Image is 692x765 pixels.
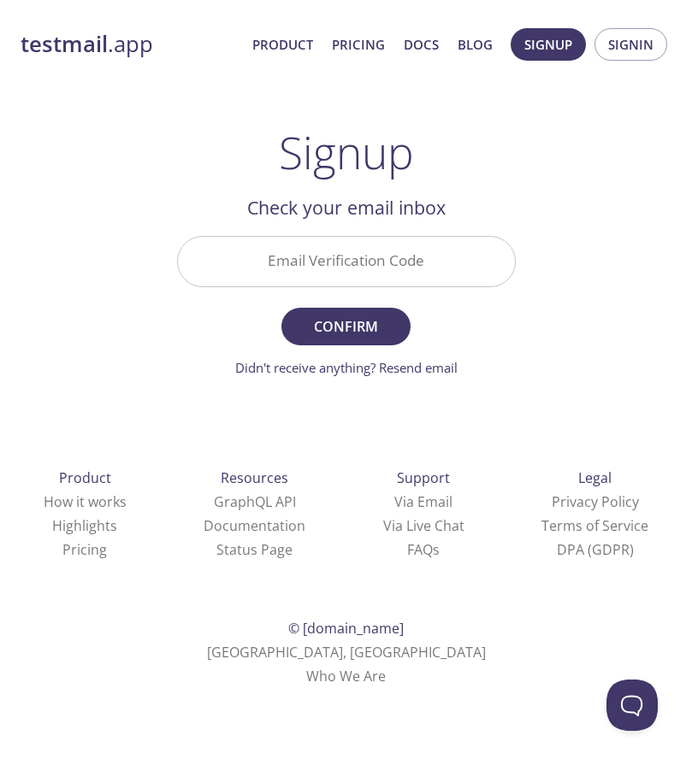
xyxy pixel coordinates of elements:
span: Resources [221,468,288,487]
a: Pricing [332,33,385,56]
span: Signin [608,33,654,56]
a: FAQ [407,540,440,559]
a: Privacy Policy [552,492,639,511]
a: Via Email [394,492,452,511]
a: How it works [44,492,127,511]
a: GraphQL API [214,492,296,511]
a: Status Page [216,540,293,559]
span: [GEOGRAPHIC_DATA], [GEOGRAPHIC_DATA] [207,643,486,662]
span: Signup [524,33,572,56]
button: Confirm [281,308,410,345]
button: Signin [594,28,667,61]
h2: Check your email inbox [177,193,516,222]
a: testmail.app [21,30,239,59]
a: Pricing [62,540,107,559]
a: Didn't receive anything? Resend email [235,359,458,376]
a: Highlights [52,516,117,535]
span: Support [397,468,450,487]
span: s [433,540,440,559]
span: Legal [578,468,612,487]
a: Terms of Service [541,516,648,535]
a: Blog [458,33,493,56]
a: Documentation [204,516,305,535]
span: Product [59,468,111,487]
h1: Signup [279,127,414,178]
span: Confirm [300,315,391,338]
a: Docs [404,33,439,56]
strong: testmail [21,29,108,59]
a: Via Live Chat [383,516,464,535]
a: DPA (GDPR) [557,540,634,559]
a: Product [252,33,313,56]
iframe: Help Scout Beacon - Open [606,680,658,731]
a: Who We Are [306,667,386,686]
span: © [DOMAIN_NAME] [288,619,404,638]
button: Signup [511,28,586,61]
